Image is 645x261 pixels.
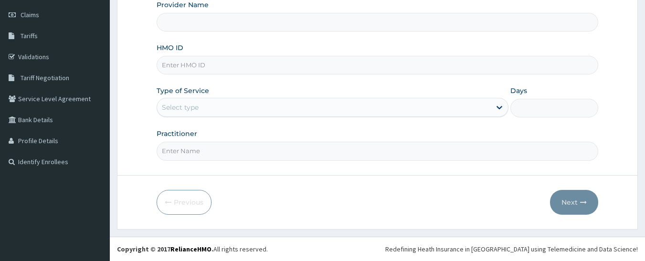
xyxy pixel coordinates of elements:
[21,31,38,40] span: Tariffs
[21,73,69,82] span: Tariff Negotiation
[170,245,211,253] a: RelianceHMO
[157,142,599,160] input: Enter Name
[162,103,199,112] div: Select type
[157,190,211,215] button: Previous
[157,43,183,52] label: HMO ID
[510,86,527,95] label: Days
[157,56,599,74] input: Enter HMO ID
[157,129,197,138] label: Practitioner
[117,245,213,253] strong: Copyright © 2017 .
[550,190,598,215] button: Next
[21,10,39,19] span: Claims
[157,86,209,95] label: Type of Service
[385,244,638,254] div: Redefining Heath Insurance in [GEOGRAPHIC_DATA] using Telemedicine and Data Science!
[110,237,645,261] footer: All rights reserved.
